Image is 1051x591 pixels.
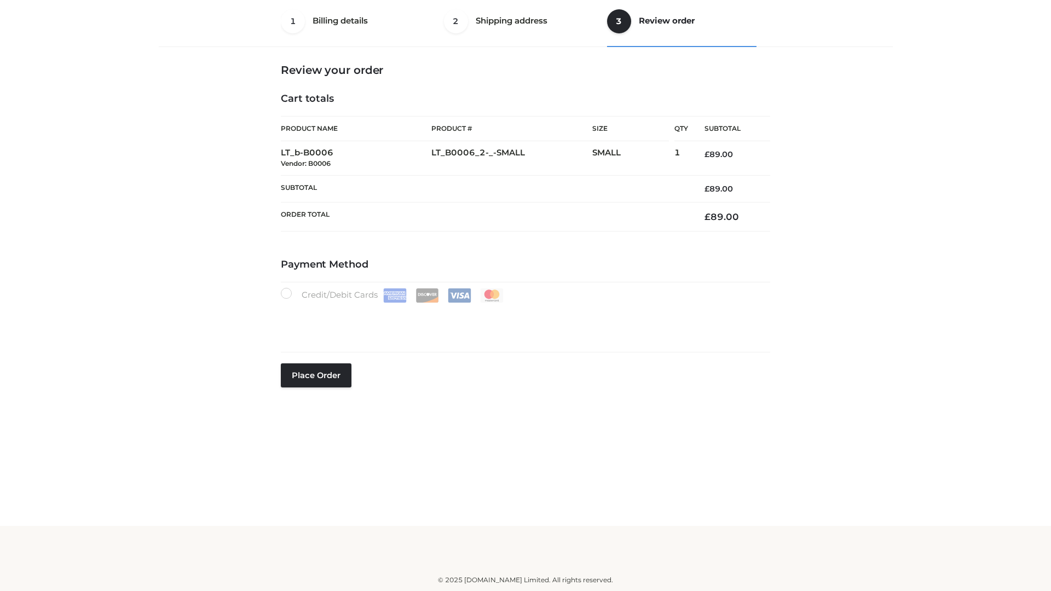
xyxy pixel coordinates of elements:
td: SMALL [592,141,674,176]
img: Discover [415,288,439,303]
img: Mastercard [480,288,504,303]
td: LT_B0006_2-_-SMALL [431,141,592,176]
span: £ [704,211,711,222]
bdi: 89.00 [704,211,739,222]
label: Credit/Debit Cards [281,288,505,303]
th: Product Name [281,116,431,141]
img: Amex [383,288,407,303]
small: Vendor: B0006 [281,159,331,167]
th: Subtotal [688,117,770,141]
span: £ [704,184,709,194]
th: Subtotal [281,175,688,202]
span: £ [704,149,709,159]
th: Qty [674,116,688,141]
bdi: 89.00 [704,149,733,159]
h3: Review your order [281,63,770,77]
div: © 2025 [DOMAIN_NAME] Limited. All rights reserved. [163,575,888,586]
h4: Payment Method [281,259,770,271]
td: 1 [674,141,688,176]
h4: Cart totals [281,93,770,105]
button: Place order [281,363,351,387]
bdi: 89.00 [704,184,733,194]
th: Size [592,117,669,141]
td: LT_b-B0006 [281,141,431,176]
th: Product # [431,116,592,141]
img: Visa [448,288,471,303]
iframe: Secure payment input frame [279,300,768,340]
th: Order Total [281,202,688,231]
